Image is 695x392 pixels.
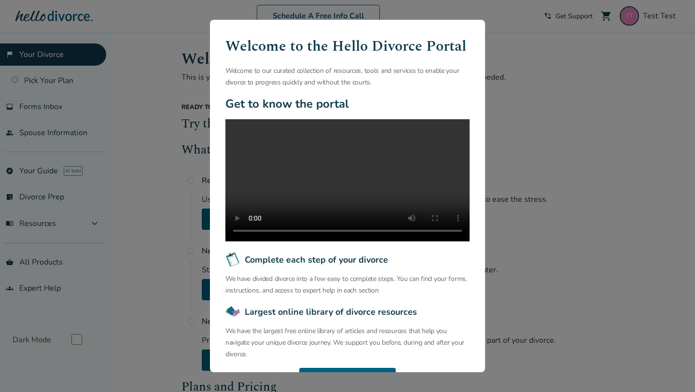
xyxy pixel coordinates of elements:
[225,273,470,296] p: We have divided divorce into a few easy to complete steps. You can find your forms, instructions,...
[225,35,470,57] h1: Welcome to the Hello Divorce Portal
[225,65,470,88] p: Welcome to our curated collection of resources, tools and services to enable your divorce to prog...
[245,253,388,266] span: Complete each step of your divorce
[225,96,470,112] h2: Get to know the portal
[225,325,470,360] p: We have the largest free online library of articles and resources that help you navigate your uni...
[647,346,695,392] iframe: Chat Widget
[225,252,241,267] img: Complete each step of your divorce
[225,304,241,320] img: Largest online library of divorce resources
[299,368,396,389] button: Continue
[245,306,417,318] span: Largest online library of divorce resources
